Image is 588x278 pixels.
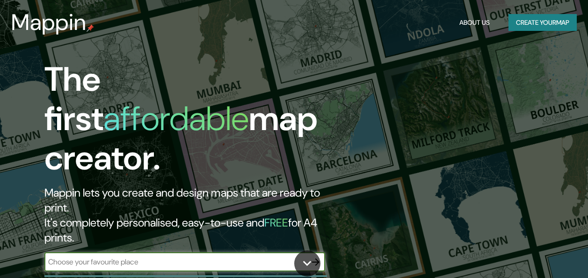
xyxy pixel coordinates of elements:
h1: affordable [103,97,249,140]
img: mappin-pin [87,24,94,32]
h3: Mappin [11,9,87,36]
button: Create yourmap [508,14,577,31]
input: Choose your favourite place [44,256,306,267]
h5: FREE [264,215,288,230]
h1: The first map creator. [44,60,339,185]
h2: Mappin lets you create and design maps that are ready to print. It's completely personalised, eas... [44,185,339,245]
button: About Us [456,14,494,31]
